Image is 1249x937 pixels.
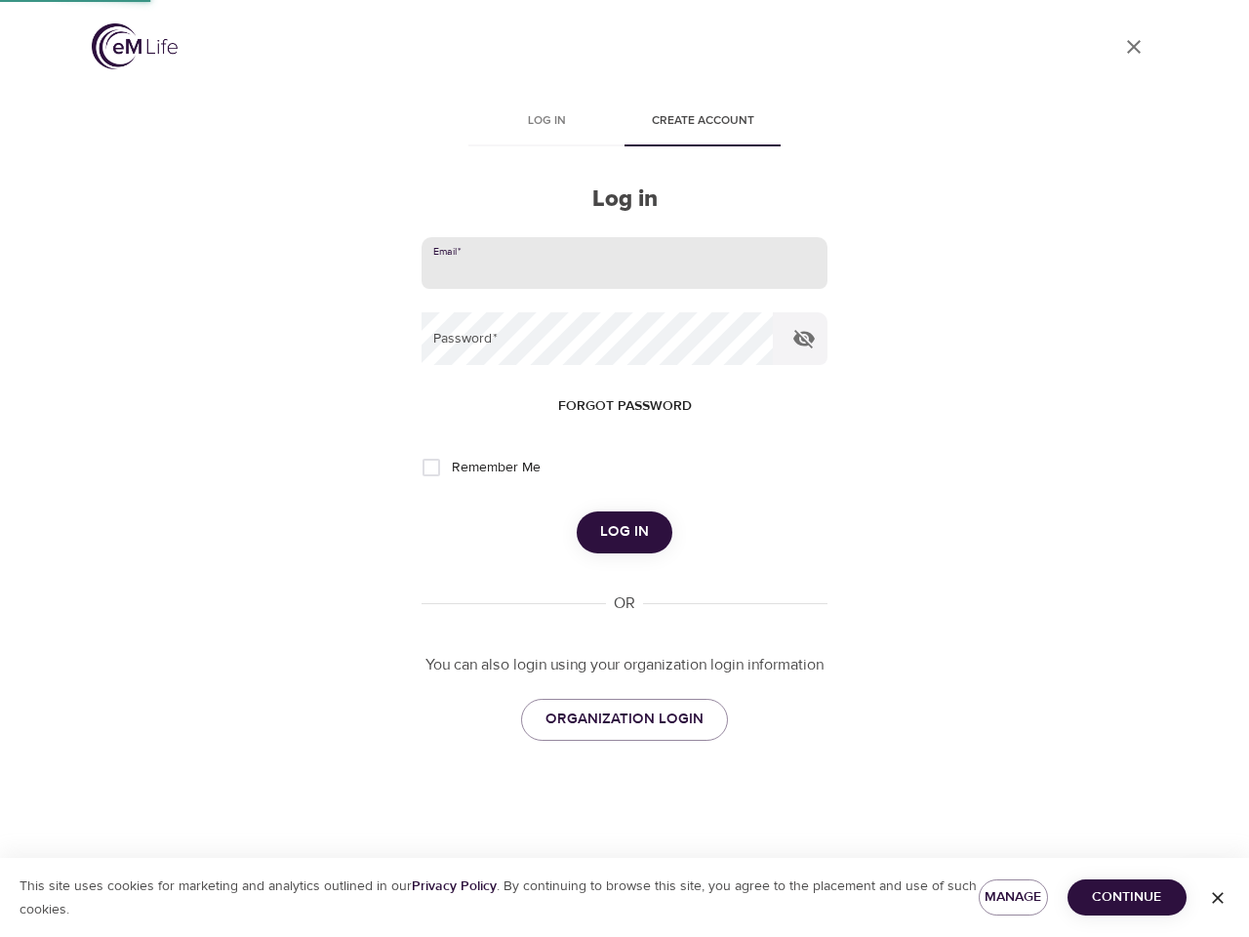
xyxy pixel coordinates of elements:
span: Log in [600,519,649,545]
button: Continue [1068,879,1187,916]
span: Manage [994,885,1032,910]
span: Continue [1083,885,1171,910]
button: Log in [577,511,672,552]
a: ORGANIZATION LOGIN [521,699,728,740]
a: Privacy Policy [412,877,497,895]
span: Remember Me [452,458,541,478]
h2: Log in [422,185,827,214]
div: OR [606,592,643,615]
div: disabled tabs example [422,100,827,146]
button: Forgot password [550,388,700,425]
span: Forgot password [558,394,692,419]
img: logo [92,23,178,69]
a: close [1110,23,1157,70]
p: You can also login using your organization login information [422,654,827,676]
button: Manage [979,879,1048,916]
span: ORGANIZATION LOGIN [545,707,704,732]
span: Create account [636,111,769,132]
span: Log in [480,111,613,132]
